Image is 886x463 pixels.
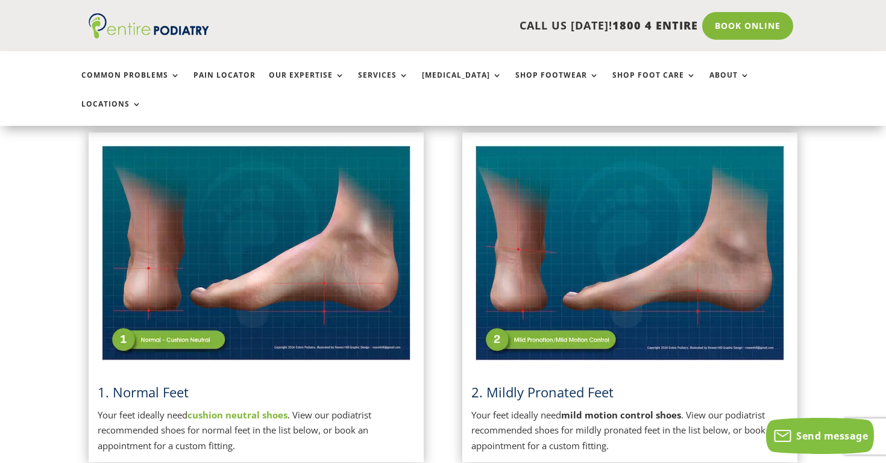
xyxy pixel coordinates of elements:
a: 1. Normal Feet [98,383,189,401]
a: Book Online [702,12,793,40]
a: Services [358,71,409,97]
span: Send message [796,429,868,443]
p: Your feet ideally need . View our podiatrist recommended shoes for normal feet in the list below,... [98,408,415,454]
p: CALL US [DATE]! [252,18,698,34]
img: Normal Feet - View Podiatrist Recommended Cushion Neutral Shoes [98,141,415,365]
img: logo (1) [89,13,209,39]
button: Send message [766,418,874,454]
a: Shop Foot Care [612,71,696,97]
img: Mildly Pronated Feet - View Podiatrist Recommended Mild Motion Control Shoes [471,141,788,365]
a: Shop Footwear [515,71,599,97]
a: Our Expertise [269,71,345,97]
span: 2. Mildly Pronated Feet [471,383,614,401]
a: About [709,71,750,97]
p: Your feet ideally need . View our podiatrist recommended shoes for mildly pronated feet in the li... [471,408,788,454]
a: Common Problems [81,71,180,97]
a: [MEDICAL_DATA] [422,71,502,97]
strong: mild motion control shoes [561,409,681,421]
a: cushion neutral shoes [187,409,287,421]
a: Locations [81,100,142,126]
span: 1800 4 ENTIRE [612,18,698,33]
a: Entire Podiatry [89,29,209,41]
a: Pain Locator [193,71,256,97]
